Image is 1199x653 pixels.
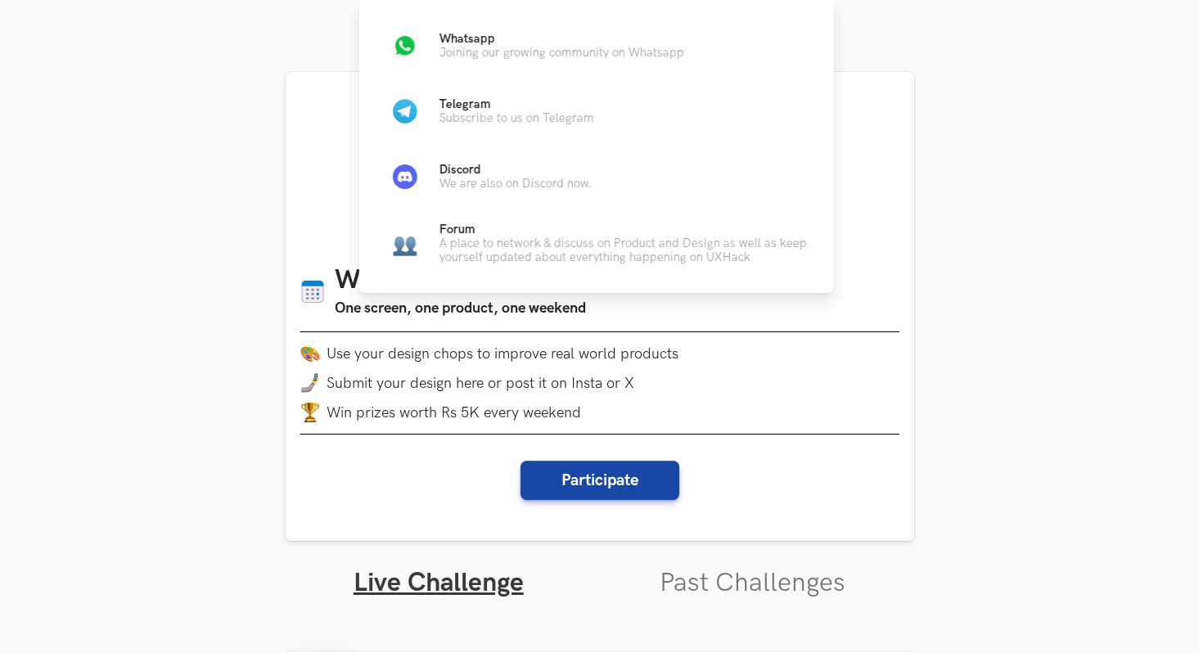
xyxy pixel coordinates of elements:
img: Discord [393,164,417,189]
span: Forum [439,223,476,236]
span: Telegram [439,97,491,111]
img: Calendar icon [300,279,325,304]
span: Submit your design here or post it on Insta or X [327,375,634,392]
li: Use your design chops to improve real world products [300,344,899,363]
a: Past Challenges [660,567,845,599]
a: Live Challenge [354,567,524,599]
p: A place to network & discuss on Product and Design as well as keep yourself updated about everyth... [439,236,808,264]
img: Whatsapp [393,34,417,58]
h3: One screen, one product, one weekend [335,297,591,320]
p: We are also on Discord now. [439,177,593,191]
img: Users [393,232,417,256]
li: Win prizes worth Rs 5K every weekend [300,403,899,422]
h1: Weekend Hackathons [335,265,591,297]
span: Whatsapp [439,32,495,46]
p: Joining our growing community on Whatsapp [439,46,684,60]
span: Discord [439,163,481,177]
button: Participate [521,461,679,500]
a: WhatsappWhatsappJoining our growing community on Whatsapp [385,26,808,65]
a: DiscordDiscordWe are also on Discord now. [385,157,808,196]
img: trophy.png [300,403,320,422]
img: Telegram [393,99,417,124]
img: mobile-in-hand.png [300,373,320,393]
p: Subscribe to us on Telegram [439,111,594,125]
img: palette.png [300,344,320,363]
ul: Tabs Interface [286,541,914,599]
a: TelegramTelegramSubscribe to us on Telegram [385,92,808,131]
a: UsersForumA place to network & discuss on Product and Design as well as keep yourself updated abo... [385,223,808,264]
